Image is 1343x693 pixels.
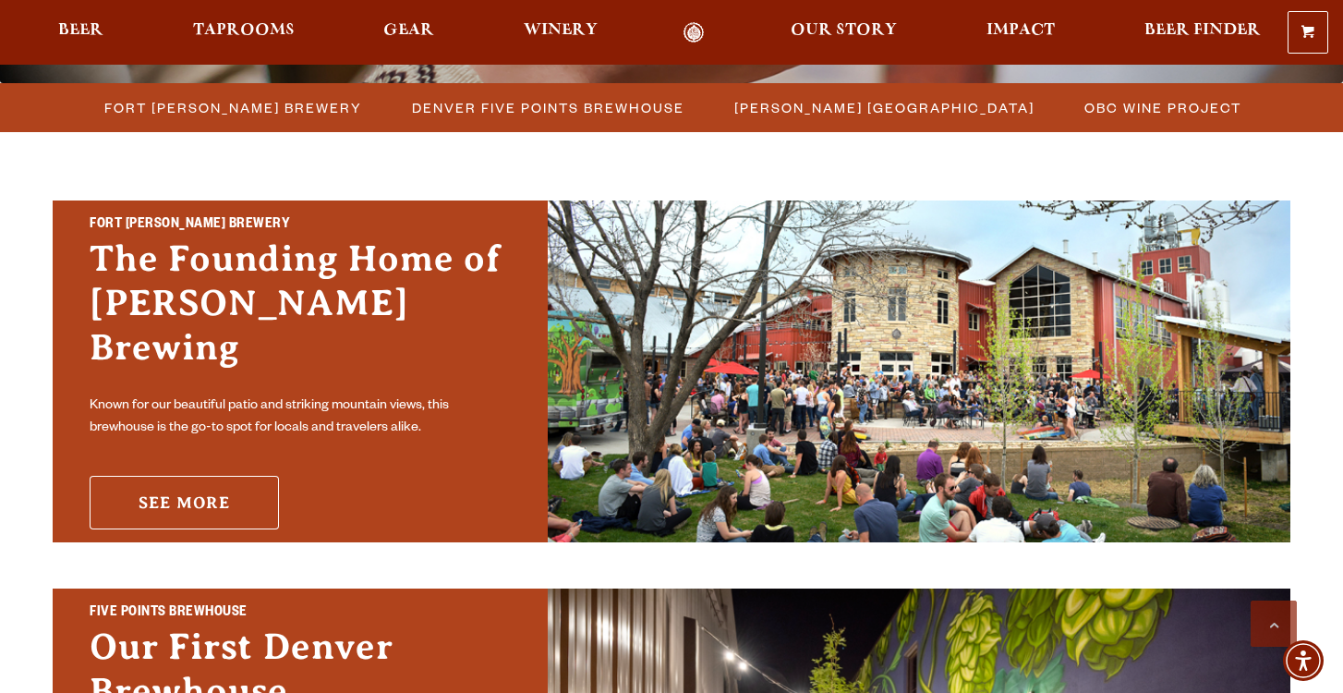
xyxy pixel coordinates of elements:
span: OBC Wine Project [1084,94,1241,121]
a: Winery [512,22,610,43]
span: Beer [58,23,103,38]
h3: The Founding Home of [PERSON_NAME] Brewing [90,237,511,388]
a: Our Story [779,22,909,43]
a: Gear [371,22,446,43]
span: Denver Five Points Brewhouse [412,94,684,121]
span: Beer Finder [1144,23,1261,38]
a: Beer [46,22,115,43]
span: [PERSON_NAME] [GEOGRAPHIC_DATA] [734,94,1034,121]
div: Accessibility Menu [1283,640,1324,681]
a: See More [90,476,279,529]
a: Scroll to top [1251,601,1297,647]
a: OBC Wine Project [1073,94,1251,121]
span: Our Story [791,23,897,38]
a: Beer Finder [1132,22,1273,43]
img: Fort Collins Brewery & Taproom' [548,201,1290,542]
span: Taprooms [193,23,295,38]
a: Odell Home [659,22,729,43]
p: Known for our beautiful patio and striking mountain views, this brewhouse is the go-to spot for l... [90,395,511,440]
span: Fort [PERSON_NAME] Brewery [104,94,362,121]
h2: Five Points Brewhouse [90,602,511,626]
h2: Fort [PERSON_NAME] Brewery [90,213,511,237]
a: Taprooms [181,22,307,43]
span: Winery [524,23,598,38]
a: Denver Five Points Brewhouse [401,94,694,121]
a: Impact [974,22,1067,43]
span: Gear [383,23,434,38]
span: Impact [986,23,1055,38]
a: [PERSON_NAME] [GEOGRAPHIC_DATA] [723,94,1044,121]
a: Fort [PERSON_NAME] Brewery [93,94,371,121]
